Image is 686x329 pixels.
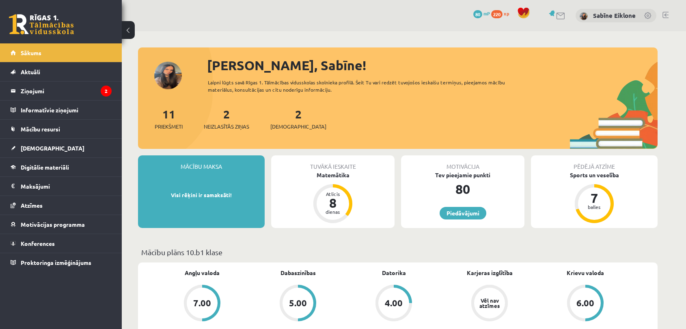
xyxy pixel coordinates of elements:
[271,171,395,224] a: Matemātika Atlicis 8 dienas
[21,82,112,100] legend: Ziņojumi
[531,171,658,179] div: Sports un veselība
[204,107,249,131] a: 2Neizlasītās ziņas
[204,123,249,131] span: Neizlasītās ziņas
[280,269,316,277] a: Dabaszinības
[138,155,265,171] div: Mācību maksa
[321,196,345,209] div: 8
[270,107,326,131] a: 2[DEMOGRAPHIC_DATA]
[21,259,91,266] span: Proktoringa izmēģinājums
[21,202,43,209] span: Atzīmes
[9,14,74,34] a: Rīgas 1. Tālmācības vidusskola
[11,215,112,234] a: Motivācijas programma
[141,247,654,258] p: Mācību plāns 10.b1 klase
[21,49,41,56] span: Sākums
[531,171,658,224] a: Sports un veselība 7 balles
[21,221,85,228] span: Motivācijas programma
[491,10,513,17] a: 220 xp
[101,86,112,97] i: 2
[155,123,183,131] span: Priekšmeti
[401,155,524,171] div: Motivācija
[21,240,55,247] span: Konferences
[289,299,307,307] div: 5.00
[11,62,112,81] a: Aktuāli
[270,123,326,131] span: [DEMOGRAPHIC_DATA]
[576,299,594,307] div: 6.00
[321,209,345,214] div: dienas
[207,56,658,75] div: [PERSON_NAME], Sabīne!
[442,285,537,323] a: Vēl nav atzīmes
[473,10,490,17] a: 80 mP
[478,298,501,308] div: Vēl nav atzīmes
[11,139,112,157] a: [DEMOGRAPHIC_DATA]
[582,191,606,204] div: 7
[483,10,490,17] span: mP
[537,285,633,323] a: 6.00
[504,10,509,17] span: xp
[271,155,395,171] div: Tuvākā ieskaite
[142,191,261,199] p: Visi rēķini ir samaksāti!
[11,253,112,272] a: Proktoringa izmēģinājums
[382,269,406,277] a: Datorika
[154,285,250,323] a: 7.00
[11,196,112,215] a: Atzīmes
[11,177,112,196] a: Maksājumi
[21,144,84,152] span: [DEMOGRAPHIC_DATA]
[567,269,604,277] a: Krievu valoda
[467,269,513,277] a: Karjeras izglītība
[155,107,183,131] a: 11Priekšmeti
[271,171,395,179] div: Matemātika
[491,10,503,18] span: 220
[580,12,588,20] img: Sabīne Eiklone
[21,68,40,75] span: Aktuāli
[11,82,112,100] a: Ziņojumi2
[21,163,69,171] span: Digitālie materiāli
[531,155,658,171] div: Pēdējā atzīme
[385,299,403,307] div: 4.00
[208,79,520,93] div: Laipni lūgts savā Rīgas 1. Tālmācības vidusskolas skolnieka profilā. Šeit Tu vari redzēt tuvojošo...
[582,204,606,209] div: balles
[193,299,211,307] div: 7.00
[21,125,60,133] span: Mācību resursi
[401,179,524,199] div: 80
[21,101,112,119] legend: Informatīvie ziņojumi
[11,120,112,138] a: Mācību resursi
[401,171,524,179] div: Tev pieejamie punkti
[346,285,442,323] a: 4.00
[250,285,346,323] a: 5.00
[11,43,112,62] a: Sākums
[321,191,345,196] div: Atlicis
[21,177,112,196] legend: Maksājumi
[185,269,220,277] a: Angļu valoda
[473,10,482,18] span: 80
[11,158,112,176] a: Digitālie materiāli
[440,207,486,219] a: Piedāvājumi
[593,11,636,19] a: Sabīne Eiklone
[11,234,112,253] a: Konferences
[11,101,112,119] a: Informatīvie ziņojumi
